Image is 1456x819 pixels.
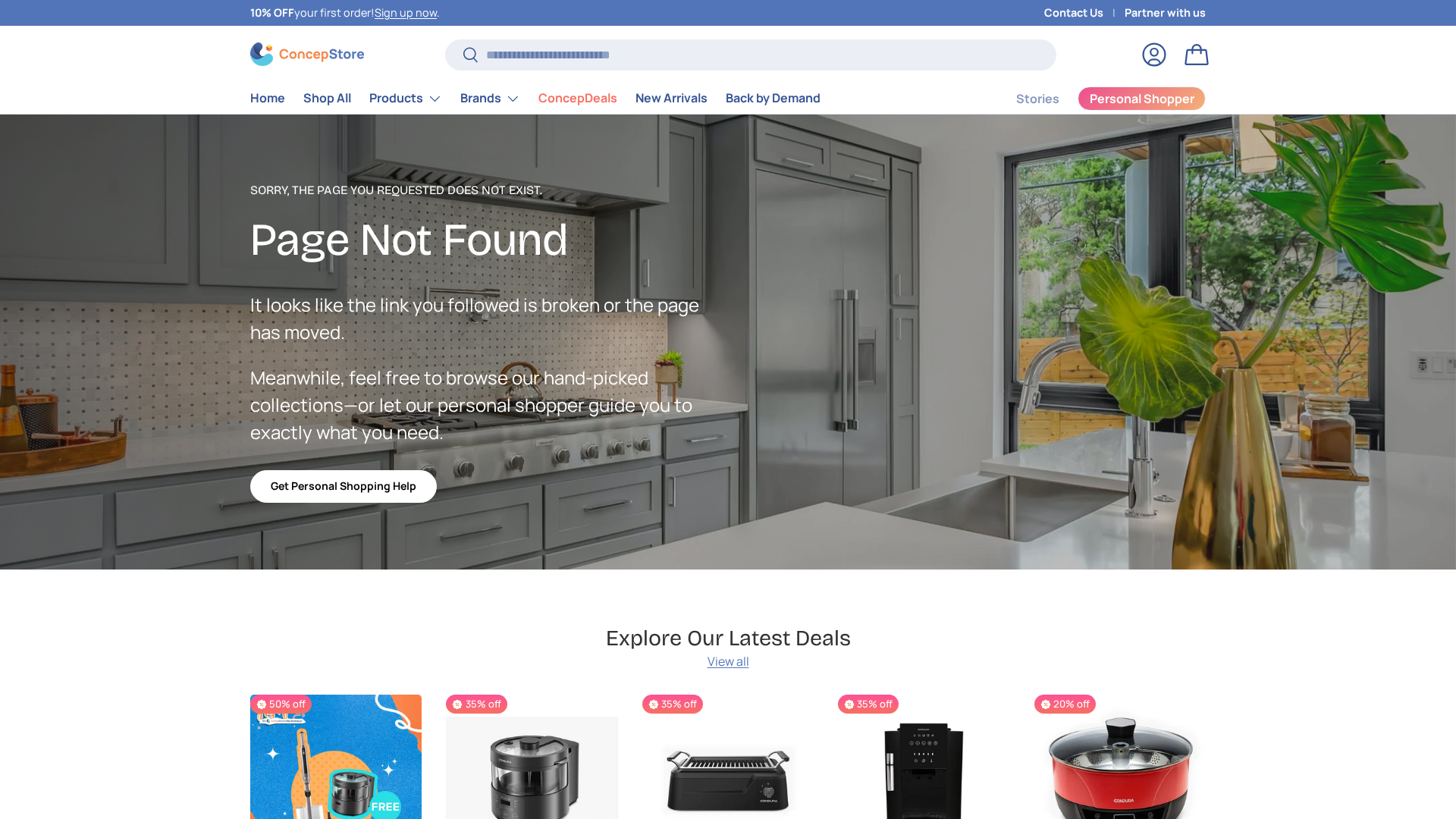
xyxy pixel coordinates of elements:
span: 50% off [250,695,312,714]
a: Get Personal Shopping Help [250,470,437,503]
a: Back by Demand [726,83,821,113]
p: It looks like the link you followed is broken or the page has moved. [250,291,728,346]
img: ConcepStore [250,42,364,66]
nav: Primary [250,83,821,114]
p: Sorry, the page you requested does not exist. [250,181,728,199]
a: ConcepDeals [538,83,617,113]
strong: 10% OFF [250,5,294,20]
span: 35% off [446,695,507,714]
a: Partner with us [1125,5,1206,21]
a: Contact Us [1044,5,1125,21]
p: your first order! . [250,5,440,21]
a: New Arrivals [635,83,708,113]
a: Sign up now [375,5,437,20]
summary: Products [360,83,451,114]
span: Personal Shopper [1090,93,1194,105]
span: 20% off [1034,695,1096,714]
a: Stories [1016,84,1059,114]
a: Brands [460,83,520,114]
h2: Page Not Found [250,212,728,268]
a: Personal Shopper [1078,86,1206,111]
a: Products [369,83,442,114]
h2: Explore Our Latest Deals [606,624,851,652]
span: 35% off [642,695,703,714]
a: Home [250,83,285,113]
summary: Brands [451,83,529,114]
a: Shop All [303,83,351,113]
span: 35% off [838,695,899,714]
p: Meanwhile, feel free to browse our hand-picked collections—or let our personal shopper guide you ... [250,364,728,446]
a: View all [708,652,749,670]
nav: Secondary [980,83,1206,114]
